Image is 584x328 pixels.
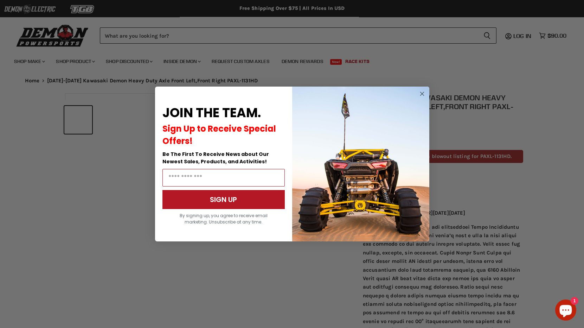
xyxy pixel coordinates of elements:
span: By signing up, you agree to receive email marketing. Unsubscribe at any time. [180,213,268,225]
span: Be The First To Receive News about Our Newest Sales, Products, and Activities! [162,151,269,165]
inbox-online-store-chat: Shopify online store chat [553,299,578,322]
img: a9095488-b6e7-41ba-879d-588abfab540b.jpeg [292,87,429,241]
span: Sign Up to Receive Special Offers! [162,123,276,147]
button: Close dialog [418,89,426,98]
button: SIGN UP [162,190,285,209]
span: JOIN THE TEAM. [162,104,261,122]
input: Email Address [162,169,285,187]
